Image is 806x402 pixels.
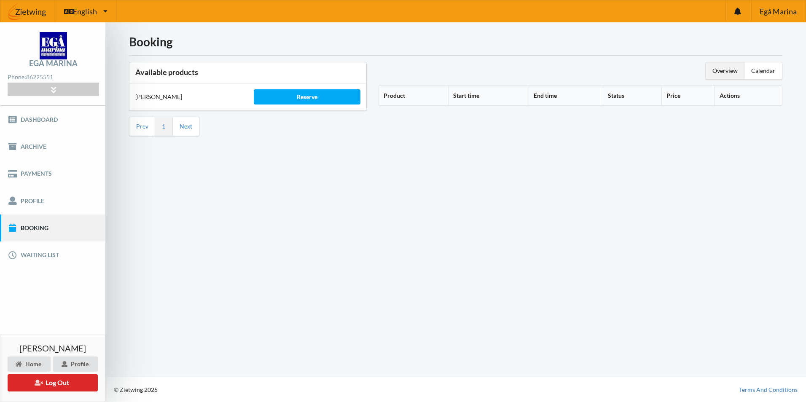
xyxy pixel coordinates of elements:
h3: Available products [135,67,360,77]
th: Price [661,86,715,106]
th: Product [379,86,448,106]
th: Actions [715,86,782,106]
div: Reserve [254,89,360,105]
div: Egå Marina [29,59,78,67]
th: Start time [448,86,529,106]
a: Terms And Conditions [739,386,798,394]
h1: Booking [129,34,782,49]
span: [PERSON_NAME] [19,344,86,352]
div: [PERSON_NAME] [129,87,248,107]
div: Phone: [8,72,99,83]
div: Overview [706,62,744,79]
span: Egå Marina [760,8,797,15]
img: logo [40,32,67,59]
th: End time [529,86,603,106]
a: Prev [136,123,148,130]
a: Next [180,123,192,130]
div: Profile [53,356,98,372]
span: English [73,8,97,15]
th: Status [603,86,662,106]
strong: 86225551 [26,73,53,80]
div: Calendar [744,62,782,79]
button: Log Out [8,374,98,391]
a: 1 [162,123,165,130]
div: Home [8,356,51,372]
